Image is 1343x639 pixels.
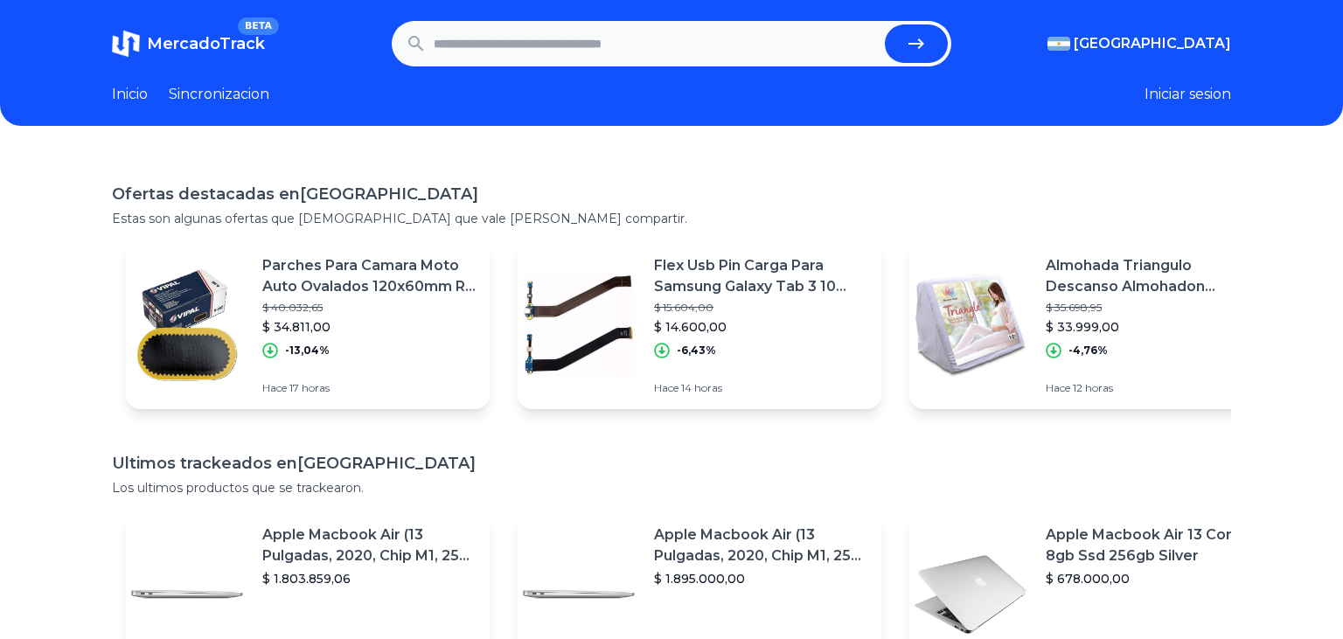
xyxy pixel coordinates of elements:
[654,524,867,566] p: Apple Macbook Air (13 Pulgadas, 2020, Chip M1, 256 Gb De Ssd, 8 Gb De Ram) - Plata
[1074,33,1231,54] span: [GEOGRAPHIC_DATA]
[262,318,476,336] p: $ 34.811,00
[1145,84,1231,105] button: Iniciar sesion
[677,344,716,358] p: -6,43%
[112,210,1231,227] p: Estas son algunas ofertas que [DEMOGRAPHIC_DATA] que vale [PERSON_NAME] compartir.
[518,241,881,409] a: Featured imageFlex Usb Pin Carga Para Samsung Galaxy Tab 3 10 5200 5210$ 15.604,00$ 14.600,00-6,4...
[262,255,476,297] p: Parches Para Camara Moto Auto Ovalados 120x60mm R-302 Vipal
[518,264,640,386] img: Featured image
[909,241,1273,409] a: Featured imageAlmohada Triangulo Descanso Almohadon Triangular 5 Posicione$ 35.698,95$ 33.999,00-...
[654,381,867,395] p: Hace 14 horas
[1046,318,1259,336] p: $ 33.999,00
[1046,524,1259,566] p: Apple Macbook Air 13 Core I5 8gb Ssd 256gb Silver
[262,570,476,587] p: $ 1.803.859,06
[654,318,867,336] p: $ 14.600,00
[262,381,476,395] p: Hace 17 horas
[112,84,148,105] a: Inicio
[112,451,1231,476] h1: Ultimos trackeados en [GEOGRAPHIC_DATA]
[1046,381,1259,395] p: Hace 12 horas
[238,17,279,35] span: BETA
[1047,33,1231,54] button: [GEOGRAPHIC_DATA]
[654,301,867,315] p: $ 15.604,00
[1046,301,1259,315] p: $ 35.698,95
[1046,255,1259,297] p: Almohada Triangulo Descanso Almohadon Triangular 5 Posicione
[654,255,867,297] p: Flex Usb Pin Carga Para Samsung Galaxy Tab 3 10 5200 5210
[112,182,1231,206] h1: Ofertas destacadas en [GEOGRAPHIC_DATA]
[126,264,248,386] img: Featured image
[262,524,476,566] p: Apple Macbook Air (13 Pulgadas, 2020, Chip M1, 256 Gb De Ssd, 8 Gb De Ram) - Plata
[909,264,1032,386] img: Featured image
[112,30,265,58] a: MercadoTrackBETA
[1068,344,1108,358] p: -4,76%
[1047,37,1070,51] img: Argentina
[112,479,1231,497] p: Los ultimos productos que se trackearon.
[147,34,265,53] span: MercadoTrack
[112,30,140,58] img: MercadoTrack
[285,344,330,358] p: -13,04%
[654,570,867,587] p: $ 1.895.000,00
[126,241,490,409] a: Featured imageParches Para Camara Moto Auto Ovalados 120x60mm R-302 Vipal$ 40.032,65$ 34.811,00-1...
[169,84,269,105] a: Sincronizacion
[262,301,476,315] p: $ 40.032,65
[1046,570,1259,587] p: $ 678.000,00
